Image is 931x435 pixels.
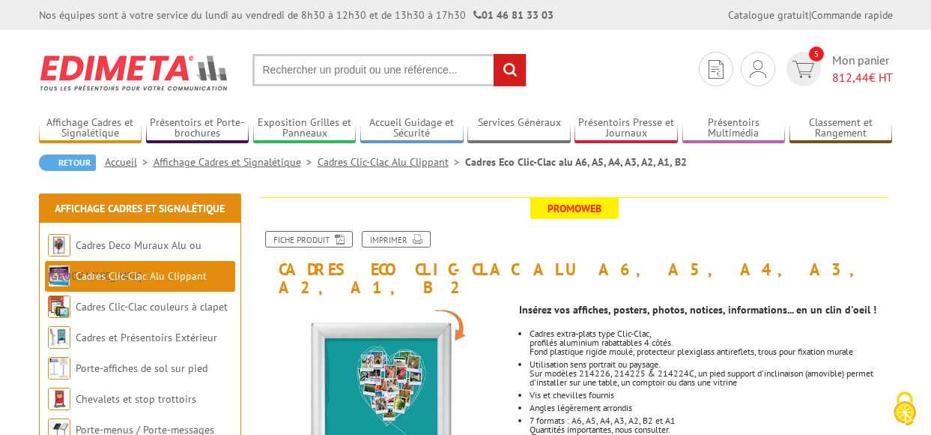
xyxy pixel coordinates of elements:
div: | [728,7,893,22]
a: Classement et Rangement [789,116,893,141]
a: Cadres Clic-Clac couleurs à clapet [76,300,228,313]
a: Affichage Cadres et Signalétique [55,202,225,215]
img: devis rapide [750,60,766,78]
a: Services Généraux [467,116,571,141]
img: Porte-affiches de sol sur pied [48,357,70,379]
li: Cadres Eco Clic-Clac alu A6, A5, A4, A3, A2, A1, B2 [465,154,687,169]
li: Angles légèrement arrondis [530,403,892,412]
a: Accueil Guidage et Sécurité [360,116,464,141]
a: Exposition Grilles et Panneaux [253,116,357,141]
a: Accueil [105,155,154,169]
img: Cadres et Présentoirs Extérieur [48,326,70,349]
img: Cadres Deco Muraux Alu ou Bois [48,234,70,256]
img: Chevalets et stop trottoirs [48,388,70,410]
img: Edimeta [39,45,230,100]
button: Cookies (fenêtre modale) [879,384,931,435]
p: Vis et chevilles fournis [530,391,892,400]
img: devis rapide [792,61,814,78]
input: Rechercher un produit ou une référence... [252,54,527,86]
a: Fiche produit [265,231,353,247]
span: € HT [832,69,893,86]
span: 812,44 [832,70,869,85]
strong: Insérez vos affiches, posters, photos, notices, informations... en un clin d'oeil ! [519,303,876,316]
a: Présentoirs Multimédia [682,116,786,141]
a: Cadres Deco Muraux Alu ou [GEOGRAPHIC_DATA] [48,238,201,283]
a: Cadres et Présentoirs Extérieur [76,331,217,344]
a: Retour [39,154,96,171]
img: Cadres Clic-Clac couleurs à clapet [48,295,70,318]
strong: 01 46 81 33 03 [473,8,554,22]
a: Porte-affiches de sol sur pied [76,361,207,375]
div: Nos équipes sont à votre service du lundi au vendredi de 8h30 à 12h30 et de 13h30 à 17h30 [39,7,554,22]
li: Utilisation sens portrait ou paysage. Sur modèles 214226, 214225 & 214224C, un pied support d'inc... [530,360,892,387]
a: Présentoirs Presse et Journaux [574,116,678,141]
a: Cadres Clic-Clac Alu Clippant [318,155,465,169]
a: Commande rapide [811,8,893,22]
span: 5 [809,46,824,61]
input: rechercher [494,54,526,86]
a: Cadres Clic-Clac Alu Clippant [76,269,207,283]
li: Cadres extra-plats type Clic-Clac, profilés aluminium rabattables 4 côtés. Fond plastique rigide ... [530,329,892,356]
a: devis rapide 5 Mon panier 812,44€ HT [783,52,893,86]
a: Catalogue gratuit [728,8,809,22]
img: Cookies (fenêtre modale) [886,390,924,427]
a: Affichage Cadres et Signalétique [154,155,318,169]
span: Promoweb [530,198,619,219]
a: Imprimer [362,231,431,247]
a: Chevalets et stop trottoirs [76,392,196,406]
a: Affichage Cadres et Signalétique [39,116,142,141]
img: devis rapide [709,60,724,79]
span: Mon panier [832,52,893,86]
a: Présentoirs et Porte-brochures [146,116,249,141]
p: 7 formats : A6, A5, A4, A3, A2, B2 et A1 Quantités importantes, nous consulter. [530,416,892,434]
